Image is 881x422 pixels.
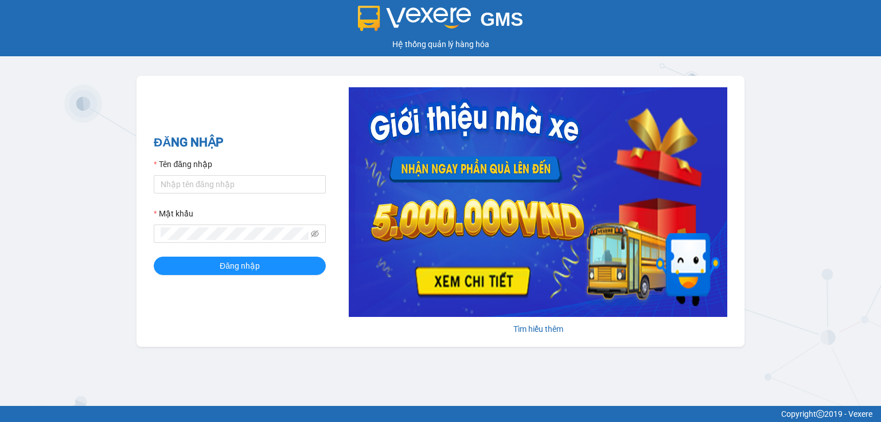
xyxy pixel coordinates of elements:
[349,323,727,335] div: Tìm hiểu thêm
[154,175,326,193] input: Tên đăng nhập
[480,9,523,30] span: GMS
[154,158,212,171] label: Tên đăng nhập
[154,133,326,152] h2: ĐĂNG NHẬP
[9,408,872,420] div: Copyright 2019 - Vexere
[358,17,524,26] a: GMS
[311,230,319,238] span: eye-invisible
[161,227,309,240] input: Mật khẩu
[154,257,326,275] button: Đăng nhập
[154,207,193,220] label: Mật khẩu
[3,38,878,51] div: Hệ thống quản lý hàng hóa
[349,87,727,317] img: banner-0
[816,410,824,418] span: copyright
[358,6,471,31] img: logo 2
[220,260,260,272] span: Đăng nhập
